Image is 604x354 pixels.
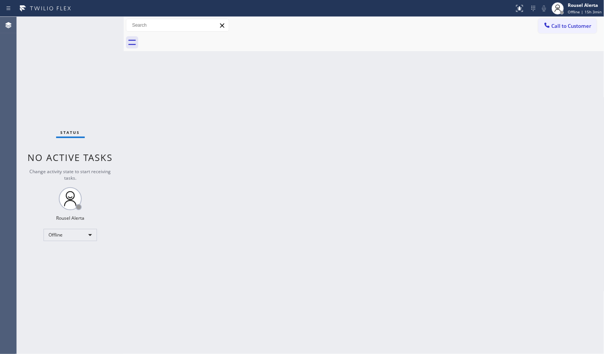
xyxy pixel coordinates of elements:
[30,168,111,181] span: Change activity state to start receiving tasks.
[552,23,592,29] span: Call to Customer
[538,19,597,33] button: Call to Customer
[568,2,602,8] div: Rousel Alerta
[126,19,229,31] input: Search
[568,9,602,14] span: Offline | 15h 3min
[61,130,80,135] span: Status
[28,151,113,164] span: No active tasks
[56,215,84,221] div: Rousel Alerta
[539,3,549,14] button: Mute
[44,229,97,241] div: Offline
